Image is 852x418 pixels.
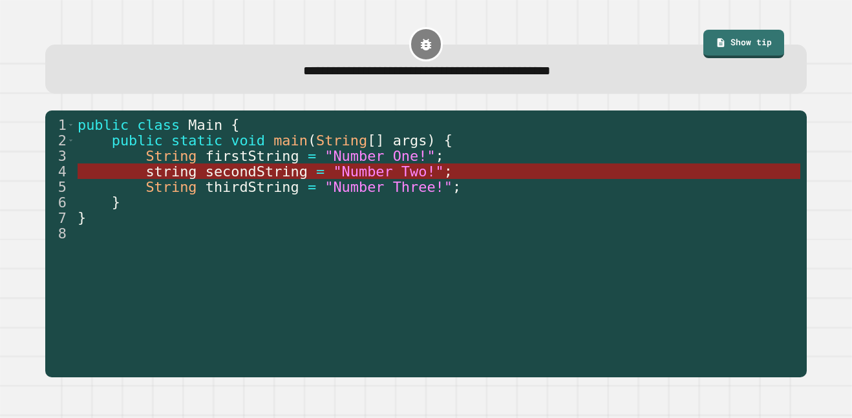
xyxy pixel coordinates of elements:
span: firstString [205,148,299,164]
div: 6 [45,194,75,210]
span: "Number One!" [325,148,435,164]
span: thirdString [205,179,299,195]
span: Toggle code folding, rows 1 through 7 [67,117,74,132]
span: Main [188,117,222,133]
span: "Number Two!" [333,163,443,180]
span: = [307,179,315,195]
span: = [307,148,315,164]
span: static [171,132,222,149]
span: String [316,132,367,149]
div: 5 [45,179,75,194]
span: void [231,132,265,149]
span: String [145,179,197,195]
div: 7 [45,210,75,225]
div: 3 [45,148,75,163]
span: String [145,148,197,164]
span: Toggle code folding, rows 2 through 6 [67,132,74,148]
span: string [145,163,197,180]
a: Show tip [703,30,785,59]
span: = [316,163,325,180]
span: public [78,117,129,133]
span: "Number Three!" [325,179,453,195]
div: 4 [45,163,75,179]
div: 2 [45,132,75,148]
span: public [111,132,162,149]
span: args [392,132,427,149]
span: secondString [205,163,307,180]
span: class [137,117,180,133]
div: 1 [45,117,75,132]
div: 8 [45,225,75,241]
span: main [273,132,308,149]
